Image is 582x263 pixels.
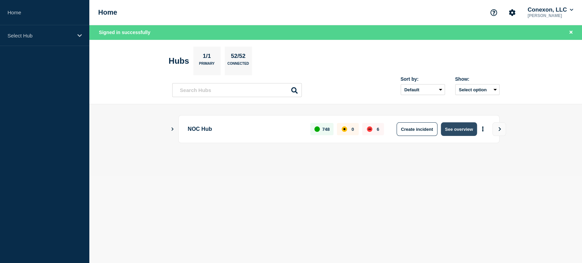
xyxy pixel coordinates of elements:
p: Select Hub [8,33,73,38]
h1: Home [98,9,117,16]
p: NOC Hub [188,122,303,136]
button: See overview [441,122,477,136]
div: affected [342,126,347,132]
button: More actions [478,123,487,136]
div: up [314,126,320,132]
p: 0 [352,127,354,132]
h2: Hubs [169,56,189,66]
button: Show Connected Hubs [171,127,174,132]
span: Signed in successfully [99,30,150,35]
button: Support [487,5,501,20]
button: Close banner [567,29,575,36]
button: Select option [455,84,499,95]
p: 6 [377,127,379,132]
button: Conexon, LLC [526,6,574,13]
p: 52/52 [228,53,248,62]
select: Sort by [401,84,445,95]
button: Account settings [505,5,519,20]
p: [PERSON_NAME] [526,13,574,18]
button: Create incident [397,122,437,136]
p: Connected [227,62,249,69]
div: Show: [455,76,499,82]
p: 1/1 [200,53,213,62]
div: Sort by: [401,76,445,82]
input: Search Hubs [172,83,302,97]
div: down [367,126,372,132]
p: 748 [322,127,330,132]
p: Primary [199,62,215,69]
button: View [492,122,506,136]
